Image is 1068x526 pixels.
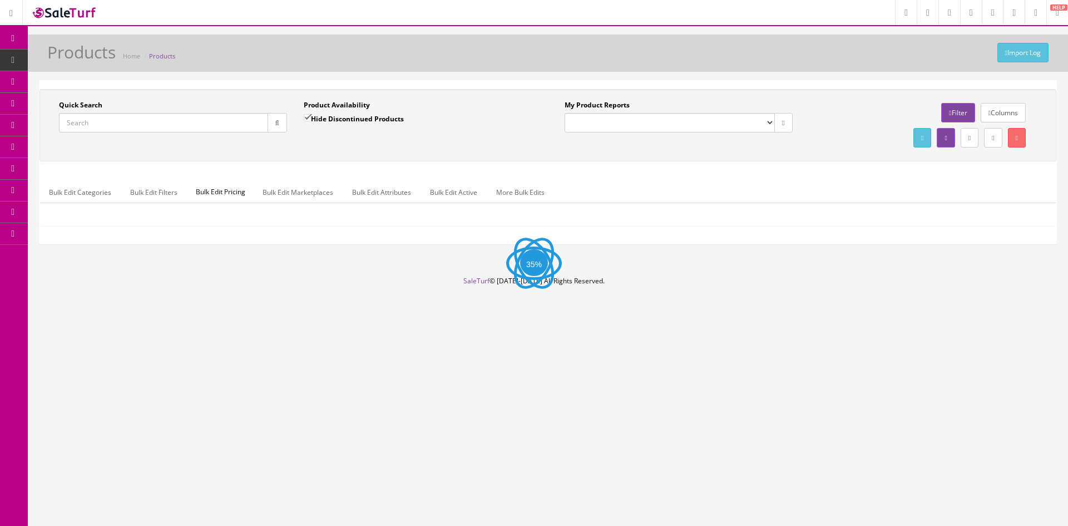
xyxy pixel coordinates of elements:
[941,103,975,122] a: Filter
[997,43,1049,62] a: Import Log
[121,181,186,203] a: Bulk Edit Filters
[59,100,102,110] label: Quick Search
[40,181,120,203] a: Bulk Edit Categories
[304,114,311,121] input: Hide Discontinued Products
[1050,4,1067,11] span: HELP
[304,100,370,110] label: Product Availability
[565,100,630,110] label: My Product Reports
[123,52,140,60] a: Home
[981,103,1026,122] a: Columns
[421,181,486,203] a: Bulk Edit Active
[463,276,489,286] a: SaleTurf
[254,181,342,203] a: Bulk Edit Marketplaces
[31,5,98,20] img: SaleTurf
[304,113,404,124] label: Hide Discontinued Products
[149,52,175,60] a: Products
[47,43,116,61] h1: Products
[187,181,254,203] span: Bulk Edit Pricing
[487,181,553,203] a: More Bulk Edits
[343,181,420,203] a: Bulk Edit Attributes
[59,113,268,132] input: Search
